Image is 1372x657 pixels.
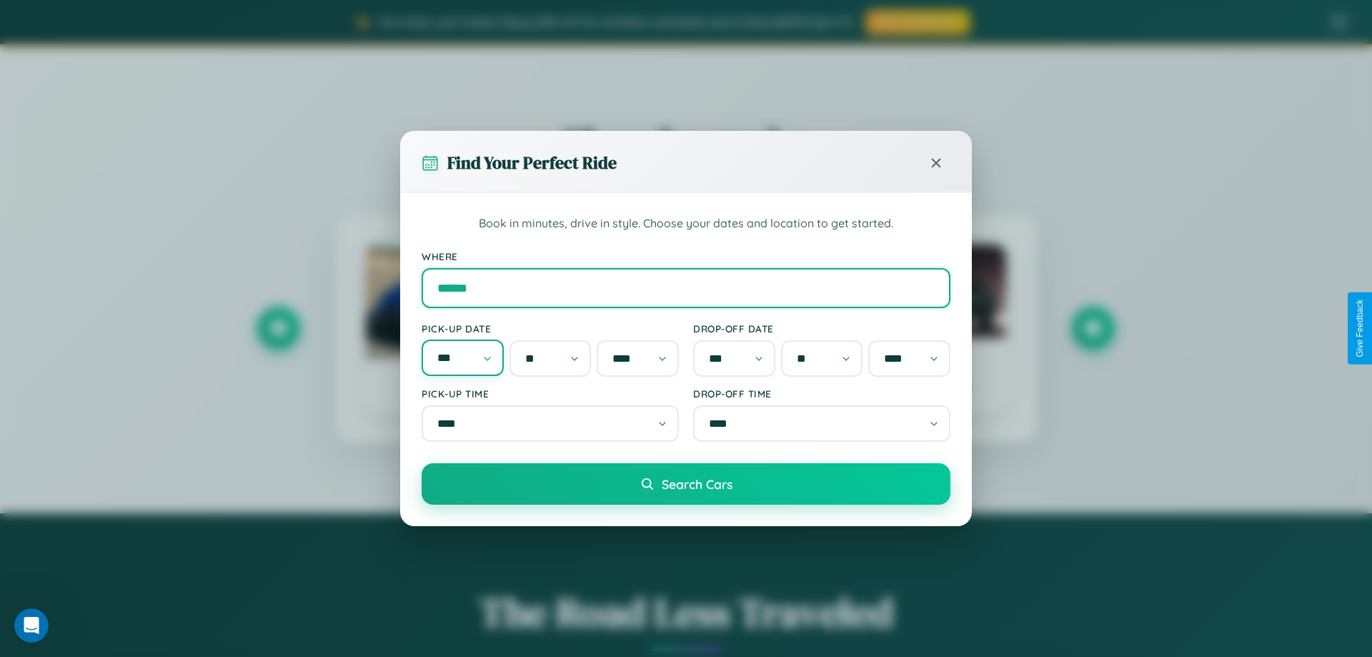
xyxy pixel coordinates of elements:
[693,387,950,400] label: Drop-off Time
[422,387,679,400] label: Pick-up Time
[693,322,950,335] label: Drop-off Date
[422,322,679,335] label: Pick-up Date
[422,463,950,505] button: Search Cars
[447,151,617,174] h3: Find Your Perfect Ride
[422,250,950,262] label: Where
[662,476,732,492] span: Search Cars
[422,214,950,233] p: Book in minutes, drive in style. Choose your dates and location to get started.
